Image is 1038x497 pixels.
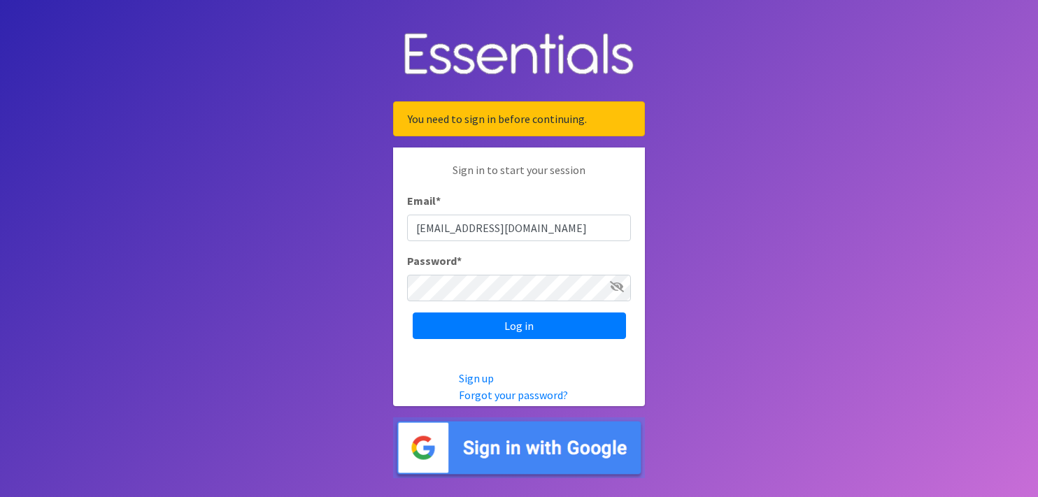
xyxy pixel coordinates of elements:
[393,417,645,478] img: Sign in with Google
[393,19,645,91] img: Human Essentials
[436,194,441,208] abbr: required
[407,252,462,269] label: Password
[407,161,631,192] p: Sign in to start your session
[459,371,494,385] a: Sign up
[393,101,645,136] div: You need to sign in before continuing.
[413,312,626,339] input: Log in
[407,192,441,209] label: Email
[457,254,462,268] abbr: required
[459,388,568,402] a: Forgot your password?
